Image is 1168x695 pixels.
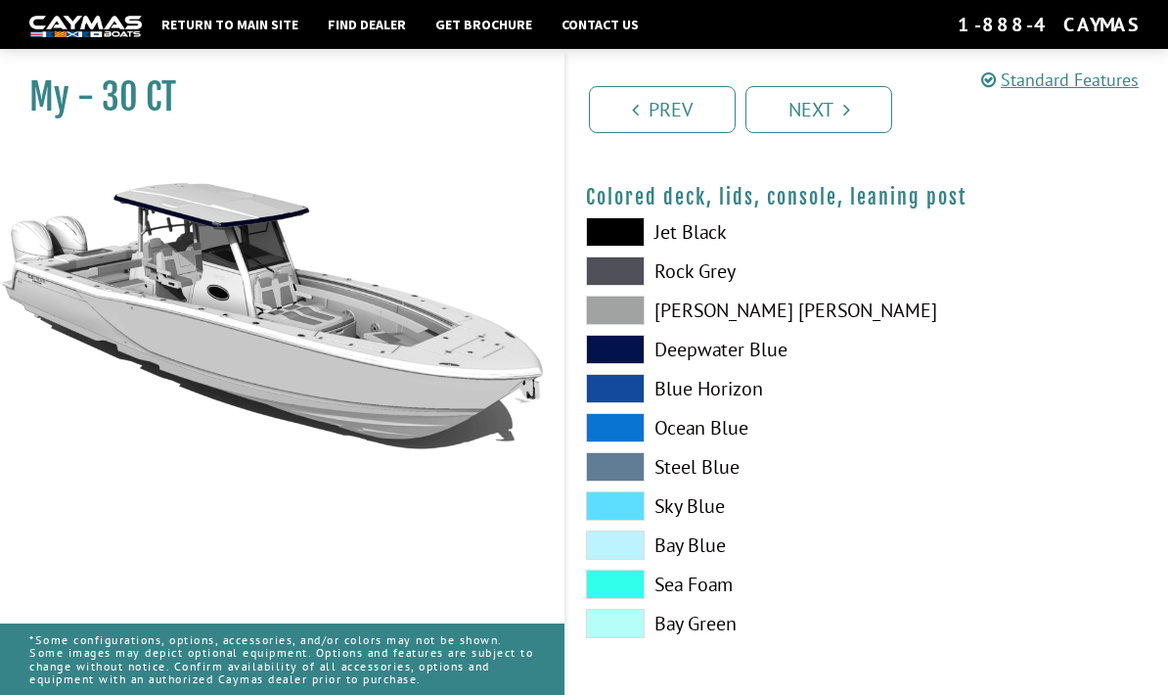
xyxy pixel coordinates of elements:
[745,86,892,133] a: Next
[586,531,848,560] label: Bay Blue
[318,12,416,37] a: Find Dealer
[426,12,542,37] a: Get Brochure
[29,624,535,695] p: *Some configurations, options, accessories, and/or colors may not be shown. Some images may depic...
[152,12,308,37] a: Return to main site
[586,296,848,325] label: [PERSON_NAME] [PERSON_NAME]
[586,374,848,403] label: Blue Horizon
[552,12,649,37] a: Contact Us
[586,335,848,364] label: Deepwater Blue
[586,491,848,521] label: Sky Blue
[586,570,848,599] label: Sea Foam
[586,185,1148,209] h4: Colored deck, lids, console, leaning post
[586,256,848,286] label: Rock Grey
[586,413,848,442] label: Ocean Blue
[981,69,1139,91] a: Standard Features
[29,75,516,119] h1: My - 30 CT
[29,16,142,36] img: white-logo-c9c8dbefe5ff5ceceb0f0178aa75bf4bb51f6bca0971e226c86eb53dfe498488.png
[589,86,736,133] a: Prev
[958,12,1139,37] div: 1-888-4CAYMAS
[584,83,1168,133] ul: Pagination
[586,452,848,482] label: Steel Blue
[586,609,848,638] label: Bay Green
[586,217,848,247] label: Jet Black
